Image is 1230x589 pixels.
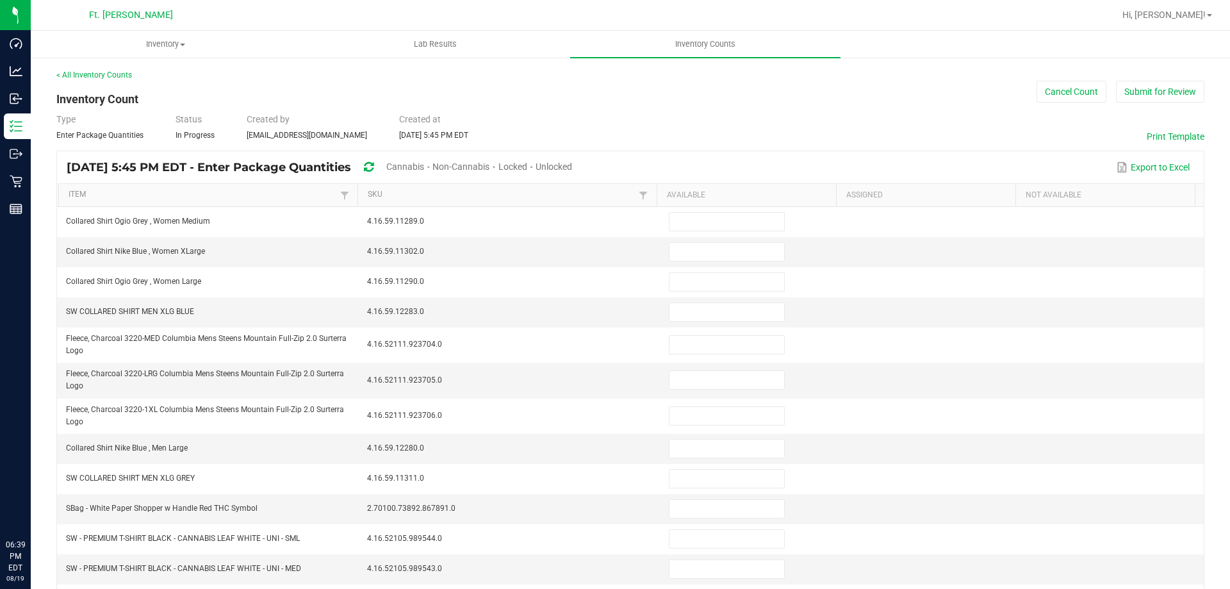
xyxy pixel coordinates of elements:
[1147,130,1204,143] button: Print Template
[367,474,424,483] span: 4.16.59.11311.0
[498,162,527,172] span: Locked
[56,131,143,140] span: Enter Package Quantities
[399,131,468,140] span: [DATE] 5:45 PM EDT
[397,38,474,50] span: Lab Results
[56,92,138,106] span: Inventory Count
[247,114,290,124] span: Created by
[10,37,22,50] inline-svg: Dashboard
[176,131,215,140] span: In Progress
[66,504,258,513] span: SBag - White Paper Shopper w Handle Red THC Symbol
[399,114,441,124] span: Created at
[367,504,455,513] span: 2.70100.73892.867891.0
[536,162,572,172] span: Unlocked
[66,474,195,483] span: SW COLLARED SHIRT MEN XLG GREY
[432,162,489,172] span: Non-Cannabis
[836,184,1015,207] th: Assigned
[300,31,570,58] a: Lab Results
[657,184,836,207] th: Available
[56,114,76,124] span: Type
[69,190,336,200] a: ItemSortable
[367,564,442,573] span: 4.16.52105.989543.0
[10,92,22,105] inline-svg: Inbound
[658,38,753,50] span: Inventory Counts
[367,340,442,349] span: 4.16.52111.923704.0
[570,31,840,58] a: Inventory Counts
[31,31,300,58] a: Inventory
[367,444,424,452] span: 4.16.59.12280.0
[31,38,300,50] span: Inventory
[1113,156,1193,178] button: Export to Excel
[66,334,347,355] span: Fleece, Charcoal 3220-MED Columbia Mens Steens Mountain Full-Zip 2.0 Surterra Logo
[247,131,367,140] span: [EMAIL_ADDRESS][DOMAIN_NAME]
[89,10,173,21] span: Ft. [PERSON_NAME]
[66,307,194,316] span: SW COLLARED SHIRT MEN XLG BLUE
[1037,81,1106,103] button: Cancel Count
[176,114,202,124] span: Status
[337,187,352,203] a: Filter
[67,156,582,179] div: [DATE] 5:45 PM EDT - Enter Package Quantities
[1015,184,1195,207] th: Not Available
[386,162,424,172] span: Cannabis
[13,486,51,525] iframe: Resource center
[367,307,424,316] span: 4.16.59.12283.0
[10,147,22,160] inline-svg: Outbound
[66,247,205,256] span: Collared Shirt Nike Blue , Women XLarge
[66,534,300,543] span: SW - PREMIUM T-SHIRT BLACK - CANNABIS LEAF WHITE - UNI - SML
[367,247,424,256] span: 4.16.59.11302.0
[367,411,442,420] span: 4.16.52111.923706.0
[368,190,635,200] a: SKUSortable
[66,564,301,573] span: SW - PREMIUM T-SHIRT BLACK - CANNABIS LEAF WHITE - UNI - MED
[66,405,344,426] span: Fleece, Charcoal 3220-1XL Columbia Mens Steens Mountain Full-Zip 2.0 Surterra Logo
[66,369,344,390] span: Fleece, Charcoal 3220-LRG Columbia Mens Steens Mountain Full-Zip 2.0 Surterra Logo
[66,444,188,452] span: Collared Shirt Nike Blue , Men Large
[1116,81,1204,103] button: Submit for Review
[635,187,651,203] a: Filter
[56,71,132,79] a: < All Inventory Counts
[367,376,442,385] span: 4.16.52111.923705.0
[66,277,201,286] span: Collared Shirt Ogio Grey , Women Large
[367,277,424,286] span: 4.16.59.11290.0
[367,217,424,226] span: 4.16.59.11289.0
[6,539,25,574] p: 06:39 PM EDT
[367,534,442,543] span: 4.16.52105.989544.0
[10,65,22,78] inline-svg: Analytics
[10,175,22,188] inline-svg: Retail
[6,574,25,583] p: 08/19
[1122,10,1206,20] span: Hi, [PERSON_NAME]!
[10,120,22,133] inline-svg: Inventory
[66,217,210,226] span: Collared Shirt Ogio Grey , Women Medium
[10,203,22,215] inline-svg: Reports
